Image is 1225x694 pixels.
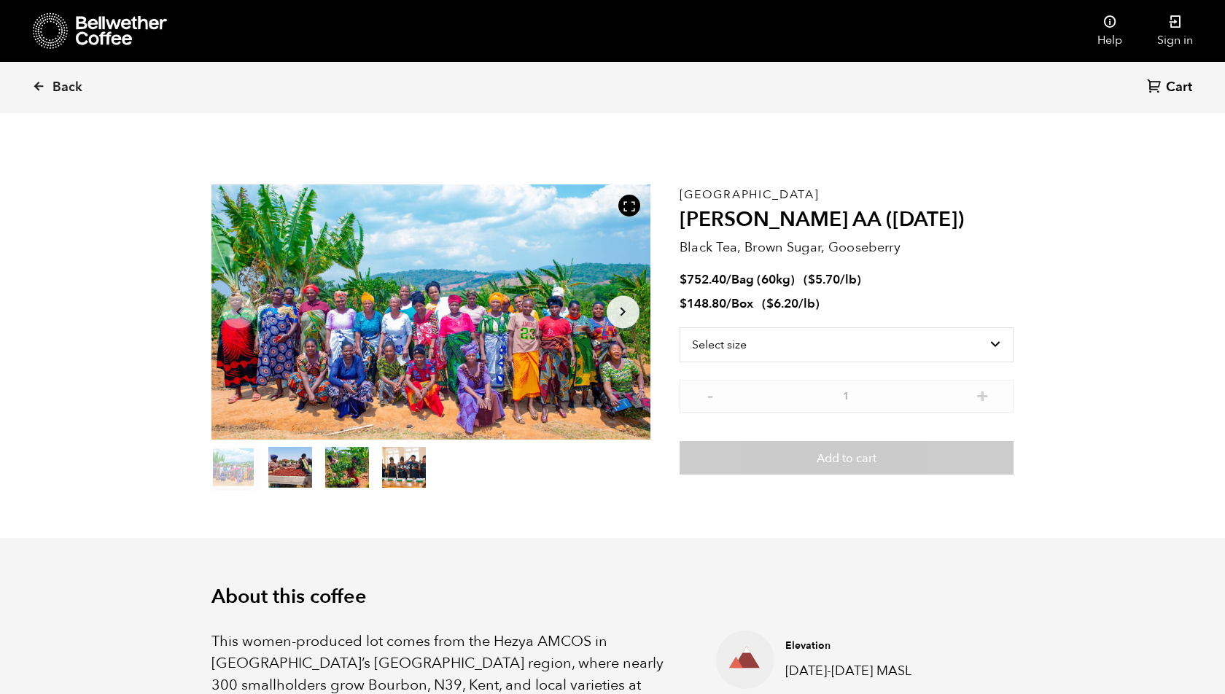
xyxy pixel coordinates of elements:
span: $ [766,295,774,312]
span: ( ) [804,271,861,288]
span: Cart [1166,79,1192,96]
bdi: 5.70 [808,271,840,288]
button: Add to cart [680,441,1014,475]
button: - [701,387,720,402]
span: Back [52,79,82,96]
button: + [973,387,992,402]
span: Box [731,295,753,312]
span: ( ) [762,295,820,312]
p: [DATE]-[DATE] MASL [785,661,991,681]
bdi: 148.80 [680,295,726,312]
bdi: 752.40 [680,271,726,288]
span: $ [680,295,687,312]
p: Black Tea, Brown Sugar, Gooseberry [680,238,1014,257]
bdi: 6.20 [766,295,798,312]
span: /lb [840,271,857,288]
span: $ [680,271,687,288]
h2: [PERSON_NAME] AA ([DATE]) [680,208,1014,233]
a: Cart [1147,78,1196,98]
span: /lb [798,295,815,312]
span: / [726,295,731,312]
span: $ [808,271,815,288]
h4: Elevation [785,639,991,653]
span: / [726,271,731,288]
span: Bag (60kg) [731,271,795,288]
h2: About this coffee [211,585,1014,609]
